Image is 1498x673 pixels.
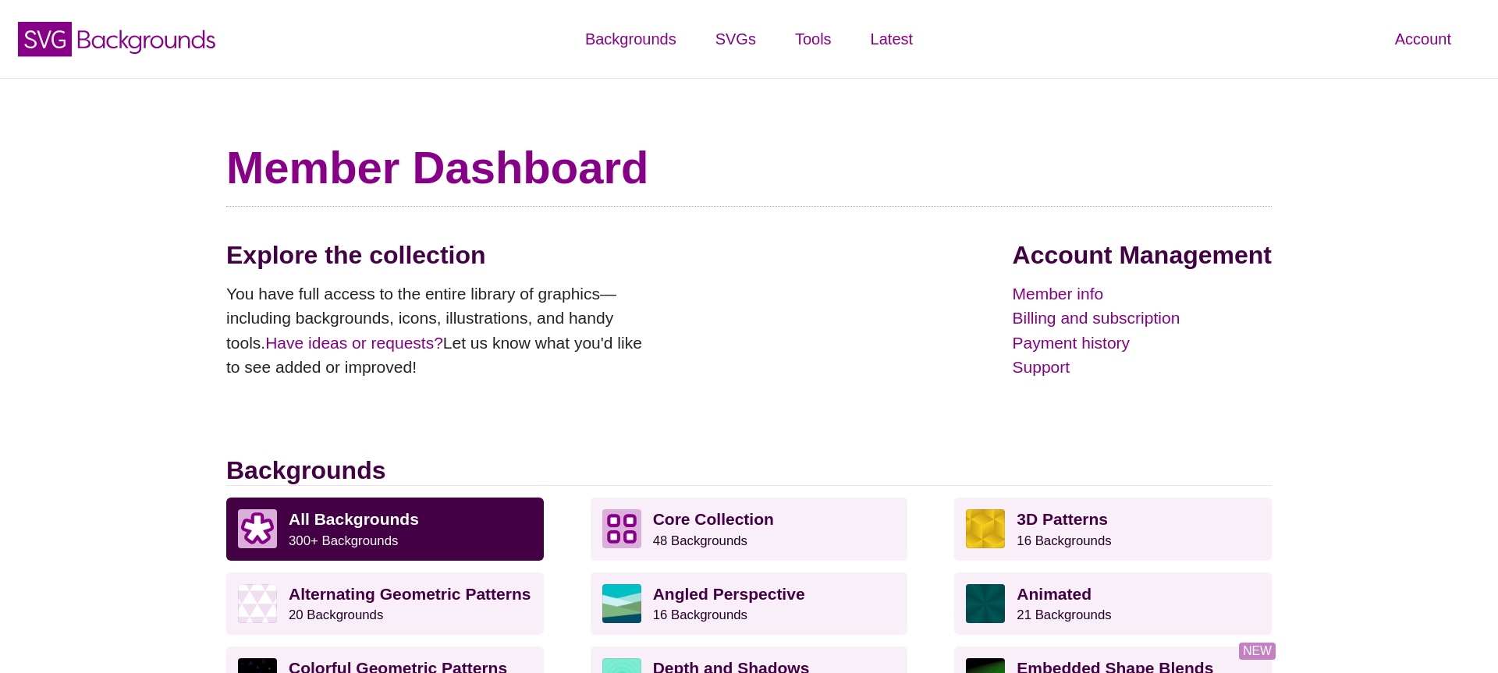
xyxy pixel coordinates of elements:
a: Account [1376,16,1471,62]
h2: Account Management [1013,240,1272,270]
a: All Backgrounds 300+ Backgrounds [226,498,544,560]
a: Payment history [1013,331,1272,356]
a: Animated21 Backgrounds [954,572,1272,635]
strong: 3D Patterns [1017,510,1108,528]
small: 20 Backgrounds [289,607,383,622]
h2: Backgrounds [226,455,1272,486]
a: Have ideas or requests? [265,334,443,352]
small: 21 Backgrounds [1017,607,1111,622]
h2: Explore the collection [226,240,655,270]
a: Angled Perspective16 Backgrounds [591,572,908,635]
a: Backgrounds [566,16,696,62]
a: 3D Patterns16 Backgrounds [954,498,1272,560]
small: 16 Backgrounds [1017,533,1111,548]
a: Latest [851,16,932,62]
img: abstract landscape with sky mountains and water [602,584,641,623]
strong: Core Collection [653,510,774,528]
a: SVGs [696,16,776,62]
strong: All Backgrounds [289,510,419,528]
strong: Angled Perspective [653,585,805,603]
h1: Member Dashboard [226,140,1272,195]
small: 16 Backgrounds [653,607,747,622]
img: green rave light effect animated background [966,584,1005,623]
a: Billing and subscription [1013,306,1272,331]
small: 48 Backgrounds [653,533,747,548]
p: You have full access to the entire library of graphics—including backgrounds, icons, illustration... [226,282,655,380]
a: Support [1013,355,1272,380]
img: fancy golden cube pattern [966,509,1005,548]
a: Core Collection 48 Backgrounds [591,498,908,560]
a: Alternating Geometric Patterns20 Backgrounds [226,572,544,635]
small: 300+ Backgrounds [289,533,398,548]
a: Tools [776,16,851,62]
img: light purple and white alternating triangle pattern [238,584,277,623]
a: Member info [1013,282,1272,306]
strong: Animated [1017,585,1092,603]
strong: Alternating Geometric Patterns [289,585,531,603]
